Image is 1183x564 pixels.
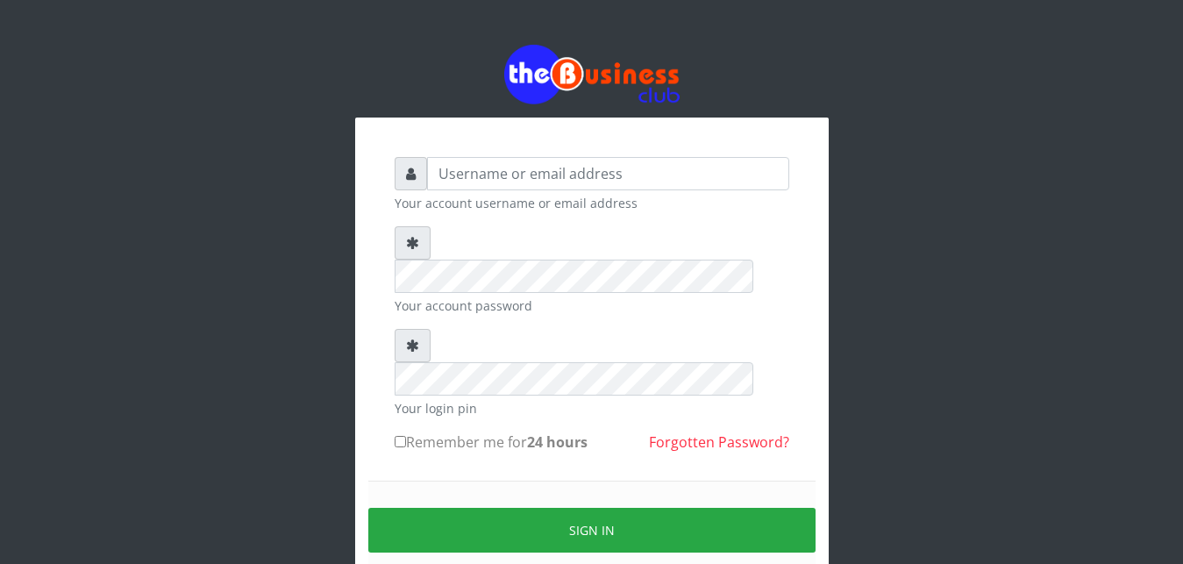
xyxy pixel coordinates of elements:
[368,508,816,553] button: Sign in
[395,296,789,315] small: Your account password
[395,436,406,447] input: Remember me for24 hours
[649,432,789,452] a: Forgotten Password?
[395,432,588,453] label: Remember me for
[395,399,789,418] small: Your login pin
[395,194,789,212] small: Your account username or email address
[527,432,588,452] b: 24 hours
[427,157,789,190] input: Username or email address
